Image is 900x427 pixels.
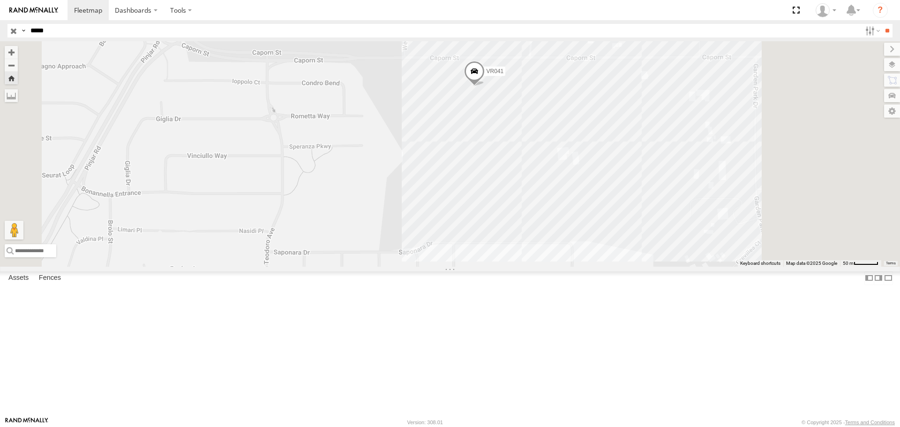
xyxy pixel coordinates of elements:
button: Zoom in [5,46,18,59]
label: Dock Summary Table to the Right [874,271,883,285]
span: VR041 [487,68,504,75]
label: Fences [34,272,66,285]
button: Drag Pegman onto the map to open Street View [5,221,23,240]
a: Visit our Website [5,418,48,427]
i: ? [873,3,888,18]
label: Assets [4,272,33,285]
button: Keyboard shortcuts [740,260,780,267]
div: © Copyright 2025 - [802,420,895,425]
img: rand-logo.svg [9,7,58,14]
button: Zoom out [5,59,18,72]
button: Zoom Home [5,72,18,84]
a: Terms and Conditions [845,420,895,425]
label: Measure [5,89,18,102]
div: Luke Walker [812,3,840,17]
button: Map scale: 50 m per 49 pixels [840,260,881,267]
a: Terms (opens in new tab) [886,261,896,265]
label: Search Filter Options [862,24,882,37]
label: Map Settings [884,105,900,118]
div: Version: 308.01 [407,420,443,425]
span: 50 m [843,261,854,266]
label: Hide Summary Table [884,271,893,285]
label: Search Query [20,24,27,37]
span: Map data ©2025 Google [786,261,837,266]
label: Dock Summary Table to the Left [864,271,874,285]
